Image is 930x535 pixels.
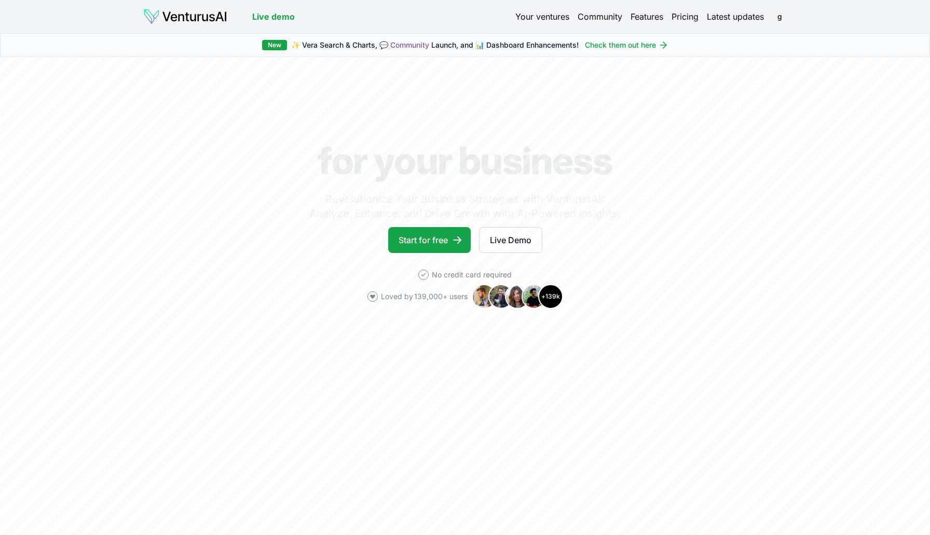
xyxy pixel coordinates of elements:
a: Pricing [672,10,699,23]
a: Features [631,10,663,23]
img: Avatar 4 [522,284,546,309]
a: Community [578,10,622,23]
img: Avatar 2 [488,284,513,309]
img: Avatar 3 [505,284,530,309]
a: Start for free [388,227,471,253]
span: g [771,8,788,25]
a: Your ventures [515,10,569,23]
img: logo [143,8,227,25]
img: Avatar 1 [472,284,497,309]
div: New [262,40,287,50]
button: g [772,9,787,24]
a: Community [390,40,429,49]
a: Latest updates [707,10,764,23]
a: Live demo [252,10,295,23]
a: Check them out here [585,40,668,50]
a: Live Demo [479,227,542,253]
span: ✨ Vera Search & Charts, 💬 Launch, and 📊 Dashboard Enhancements! [291,40,579,50]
